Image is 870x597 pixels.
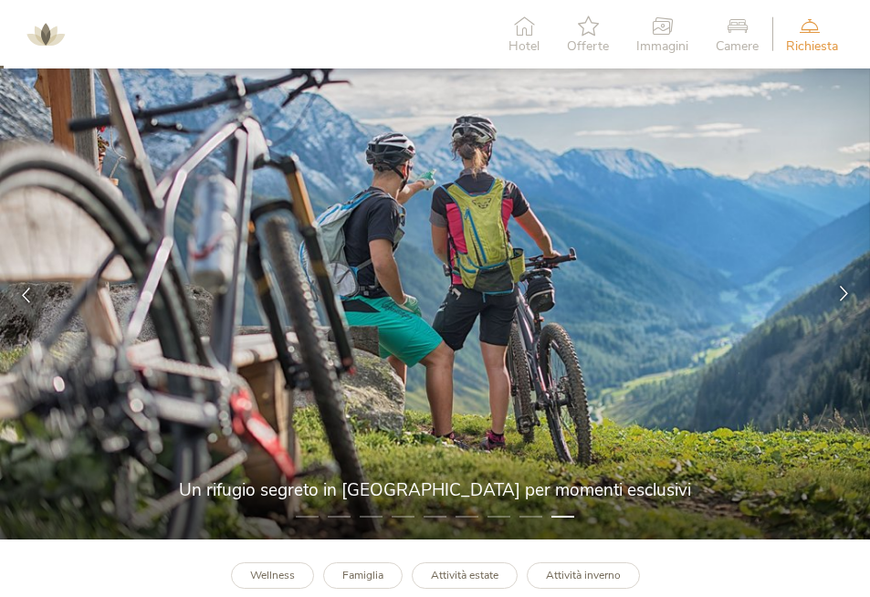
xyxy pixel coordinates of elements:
[527,562,640,589] a: Attività inverno
[567,40,609,53] span: Offerte
[231,562,314,589] a: Wellness
[323,562,403,589] a: Famiglia
[786,40,838,53] span: Richiesta
[636,40,688,53] span: Immagini
[716,40,759,53] span: Camere
[431,568,498,582] b: Attività estate
[18,27,73,40] a: AMONTI & LUNARIS Wellnessresort
[342,568,383,582] b: Famiglia
[546,568,621,582] b: Attività inverno
[508,40,540,53] span: Hotel
[412,562,518,589] a: Attività estate
[250,568,295,582] b: Wellness
[18,7,73,62] img: AMONTI & LUNARIS Wellnessresort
